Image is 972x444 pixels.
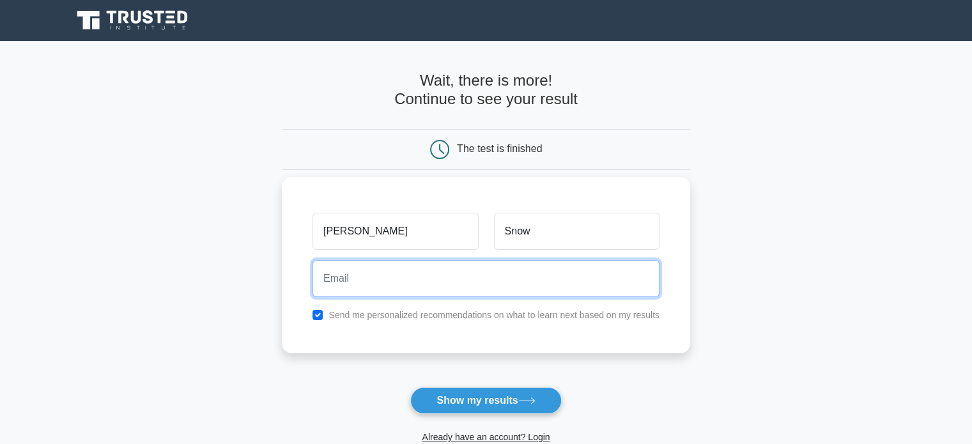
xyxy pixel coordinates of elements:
[410,387,561,414] button: Show my results
[457,143,542,154] div: The test is finished
[312,213,478,250] input: First name
[422,432,550,442] a: Already have an account? Login
[282,72,690,109] h4: Wait, there is more! Continue to see your result
[312,260,660,297] input: Email
[494,213,660,250] input: Last name
[328,310,660,320] label: Send me personalized recommendations on what to learn next based on my results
